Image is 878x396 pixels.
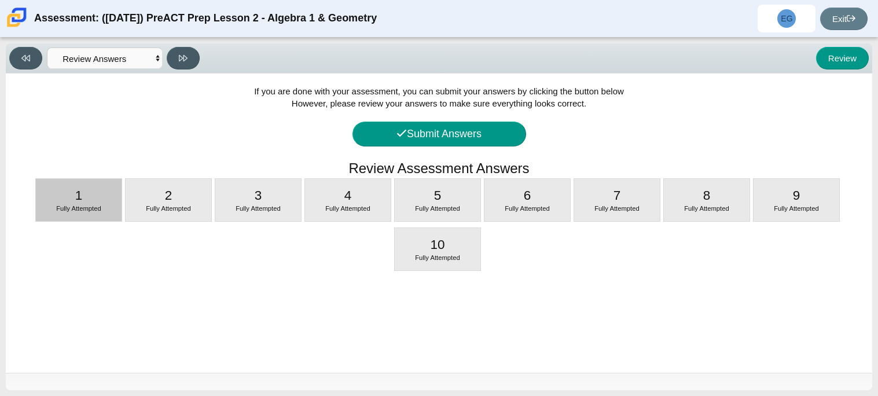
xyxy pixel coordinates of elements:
span: EG [781,14,792,23]
a: Exit [820,8,868,30]
span: 2 [165,188,172,203]
h1: Review Assessment Answers [348,159,529,178]
button: Submit Answers [352,122,526,146]
span: Fully Attempted [684,205,729,212]
img: Carmen School of Science & Technology [5,5,29,30]
span: 9 [793,188,800,203]
span: Fully Attempted [505,205,550,212]
span: If you are done with your assessment, you can submit your answers by clicking the button below Ho... [254,86,624,108]
button: Review [816,47,869,69]
span: Fully Attempted [146,205,191,212]
span: Fully Attempted [594,205,640,212]
span: Fully Attempted [774,205,819,212]
span: Fully Attempted [236,205,281,212]
span: 4 [344,188,352,203]
span: 8 [703,188,711,203]
span: Fully Attempted [415,254,460,261]
span: 10 [430,237,444,252]
span: Fully Attempted [56,205,101,212]
a: Carmen School of Science & Technology [5,21,29,31]
span: 5 [434,188,442,203]
span: 6 [524,188,531,203]
div: Assessment: ([DATE]) PreACT Prep Lesson 2 - Algebra 1 & Geometry [34,5,377,32]
span: 1 [75,188,83,203]
span: 7 [614,188,621,203]
span: 3 [255,188,262,203]
span: Fully Attempted [325,205,370,212]
span: Fully Attempted [415,205,460,212]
